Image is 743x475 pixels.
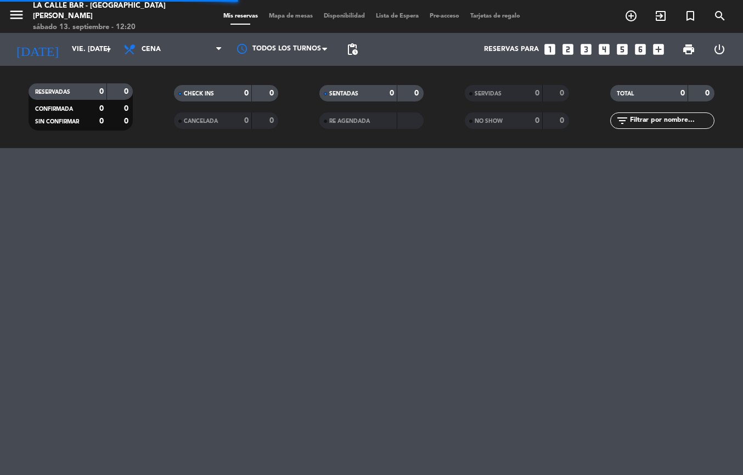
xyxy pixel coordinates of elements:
i: menu [8,7,25,23]
span: CANCELADA [184,118,218,124]
span: NO SHOW [475,118,503,124]
strong: 0 [99,88,104,95]
div: sábado 13. septiembre - 12:20 [33,22,178,33]
div: La Calle Bar - [GEOGRAPHIC_DATA][PERSON_NAME] [33,1,178,22]
button: menu [8,7,25,27]
i: arrow_drop_down [102,43,115,56]
strong: 0 [414,89,421,97]
i: exit_to_app [654,9,667,22]
strong: 0 [269,89,276,97]
strong: 0 [560,117,566,125]
span: Mis reservas [218,13,263,19]
strong: 0 [124,105,131,112]
strong: 0 [99,117,104,125]
strong: 0 [99,105,104,112]
span: Mapa de mesas [263,13,318,19]
span: SENTADAS [329,91,358,97]
span: pending_actions [346,43,359,56]
span: SERVIDAS [475,91,502,97]
i: power_settings_new [713,43,726,56]
span: SIN CONFIRMAR [35,119,79,125]
i: turned_in_not [684,9,697,22]
strong: 0 [124,88,131,95]
strong: 0 [535,117,539,125]
span: print [682,43,695,56]
i: looks_3 [579,42,593,56]
span: CONFIRMADA [35,106,73,112]
span: Cena [142,46,161,53]
i: add_box [651,42,666,56]
span: Tarjetas de regalo [465,13,526,19]
i: filter_list [616,114,629,127]
span: RE AGENDADA [329,118,370,124]
span: TOTAL [617,91,634,97]
strong: 0 [244,89,249,97]
i: looks_4 [597,42,611,56]
strong: 0 [560,89,566,97]
strong: 0 [124,117,131,125]
strong: 0 [680,89,685,97]
span: Lista de Espera [370,13,424,19]
i: search [713,9,727,22]
i: looks_5 [615,42,629,56]
strong: 0 [269,117,276,125]
span: CHECK INS [184,91,214,97]
span: Disponibilidad [318,13,370,19]
span: Reservas para [484,46,539,53]
i: looks_one [543,42,557,56]
div: LOG OUT [704,33,735,66]
strong: 0 [705,89,712,97]
strong: 0 [244,117,249,125]
i: looks_two [561,42,575,56]
strong: 0 [390,89,394,97]
i: [DATE] [8,37,66,61]
span: RESERVADAS [35,89,70,95]
i: add_circle_outline [624,9,638,22]
strong: 0 [535,89,539,97]
input: Filtrar por nombre... [629,115,714,127]
span: Pre-acceso [424,13,465,19]
i: looks_6 [633,42,648,56]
